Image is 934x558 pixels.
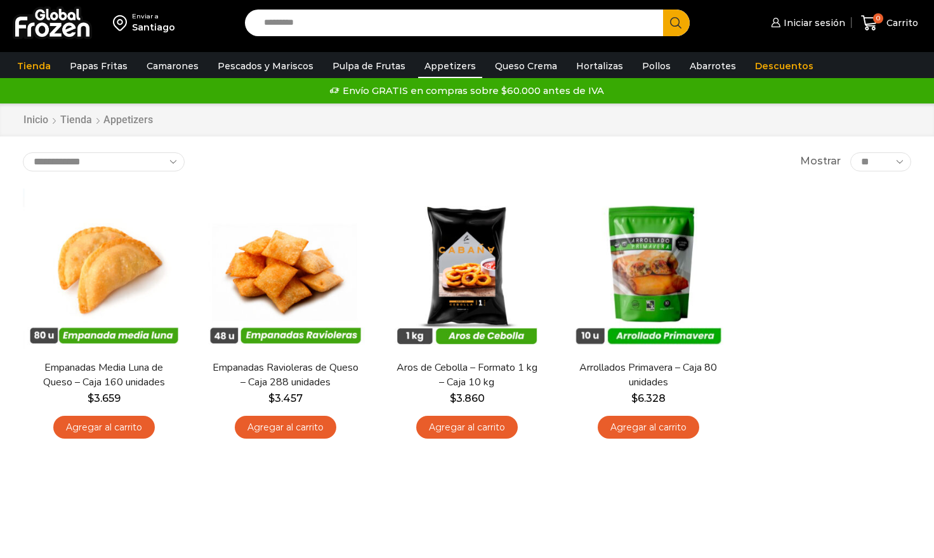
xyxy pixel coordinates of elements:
span: Mostrar [800,154,841,169]
a: Tienda [60,113,93,128]
a: Iniciar sesión [768,10,845,36]
a: Empanadas Ravioleras de Queso – Caja 288 unidades [213,361,358,390]
span: $ [268,392,275,404]
span: Iniciar sesión [780,17,845,29]
nav: Breadcrumb [23,113,153,128]
a: Arrollados Primavera – Caja 80 unidades [576,361,721,390]
span: Carrito [883,17,918,29]
a: Pescados y Mariscos [211,54,320,78]
a: Camarones [140,54,205,78]
a: Pulpa de Frutas [326,54,412,78]
a: Aros de Cebolla – Formato 1 kg – Caja 10 kg [394,361,540,390]
a: Agregar al carrito: “Empanadas Media Luna de Queso - Caja 160 unidades” [53,416,155,439]
a: Papas Fritas [63,54,134,78]
span: $ [631,392,638,404]
span: $ [450,392,456,404]
a: Appetizers [418,54,482,78]
a: Abarrotes [683,54,742,78]
h1: Appetizers [103,114,153,126]
bdi: 3.860 [450,392,485,404]
a: Pollos [636,54,677,78]
bdi: 6.328 [631,392,666,404]
button: Search button [663,10,690,36]
a: Agregar al carrito: “Aros de Cebolla - Formato 1 kg - Caja 10 kg” [416,416,518,439]
a: Tienda [11,54,57,78]
a: Inicio [23,113,49,128]
a: Empanadas Media Luna de Queso – Caja 160 unidades [31,361,177,390]
div: Enviar a [132,12,175,21]
bdi: 3.457 [268,392,303,404]
a: Hortalizas [570,54,629,78]
a: Agregar al carrito: “Empanadas Ravioleras de Queso - Caja 288 unidades” [235,416,336,439]
div: Santiago [132,21,175,34]
a: Descuentos [749,54,820,78]
a: Queso Crema [489,54,563,78]
select: Pedido de la tienda [23,152,185,171]
a: Agregar al carrito: “Arrollados Primavera - Caja 80 unidades” [598,416,699,439]
bdi: 3.659 [88,392,121,404]
img: address-field-icon.svg [113,12,132,34]
span: 0 [873,13,883,23]
span: $ [88,392,94,404]
a: 0 Carrito [858,8,921,38]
